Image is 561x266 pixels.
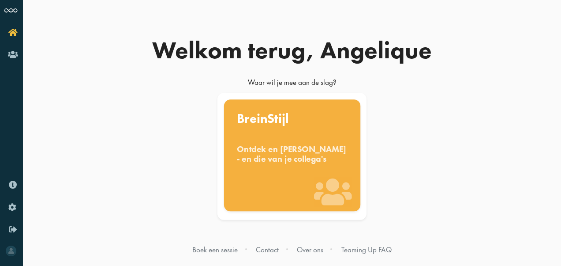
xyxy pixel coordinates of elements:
a: BreinStijl Ontdek en [PERSON_NAME] - en die van je collega's [225,101,359,212]
div: Ontdek en [PERSON_NAME] - en die van je collega's [237,144,348,163]
a: Teaming Up FAQ [341,245,392,255]
div: BreinStijl [237,112,348,125]
a: Contact [256,245,279,255]
div: Waar wil je mee aan de slag? [80,77,504,91]
div: Welkom terug, Angelique [80,38,504,62]
a: Over ons [297,245,323,255]
a: Boek een sessie [192,245,238,255]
